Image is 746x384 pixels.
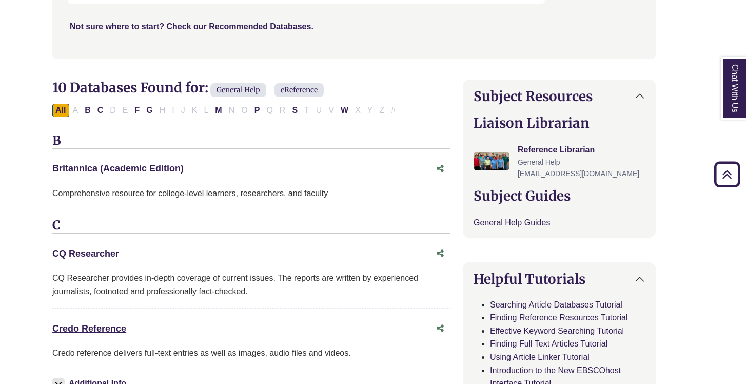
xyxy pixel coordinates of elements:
button: Helpful Tutorials [463,263,655,295]
span: 10 Databases Found for: [52,79,208,96]
h3: B [52,133,450,149]
a: Britannica (Academic Edition) [52,163,184,174]
span: General Help [518,158,560,166]
a: Back to Top [711,167,743,181]
button: Subject Resources [463,80,655,112]
button: Filter Results G [143,104,155,117]
h2: Subject Guides [474,188,645,204]
a: Credo Reference [52,323,126,334]
img: Reference Librarian [474,152,509,170]
p: Comprehensive resource for college-level learners, researchers, and faculty [52,187,450,200]
button: Share this database [430,319,450,338]
button: Filter Results W [338,104,351,117]
p: Credo reference delivers full-text entries as well as images, audio files and videos. [52,347,450,360]
a: Searching Article Databases Tutorial [490,300,622,309]
h2: Liaison Librarian [474,115,645,131]
button: Share this database [430,244,450,263]
a: Effective Keyword Searching Tutorial [490,327,624,335]
span: [EMAIL_ADDRESS][DOMAIN_NAME] [518,169,639,178]
button: All [52,104,69,117]
div: Alpha-list to filter by first letter of database name [52,105,400,114]
a: Finding Full Text Articles Tutorial [490,339,607,348]
span: General Help [210,83,266,97]
span: eReference [274,83,324,97]
a: CQ Researcher [52,248,119,259]
a: Reference Librarian [518,145,595,154]
h3: C [52,218,450,234]
a: Finding Reference Resources Tutorial [490,313,628,322]
button: Filter Results P [251,104,263,117]
a: Using Article Linker Tutorial [490,353,590,361]
button: Filter Results F [132,104,143,117]
button: Filter Results B [82,104,94,117]
div: CQ Researcher provides in-depth coverage of current issues. The reports are written by experience... [52,272,450,298]
button: Filter Results S [289,104,301,117]
button: Filter Results M [212,104,225,117]
button: Filter Results C [94,104,107,117]
a: General Help Guides [474,218,550,227]
a: Not sure where to start? Check our Recommended Databases. [70,22,313,31]
button: Share this database [430,159,450,179]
